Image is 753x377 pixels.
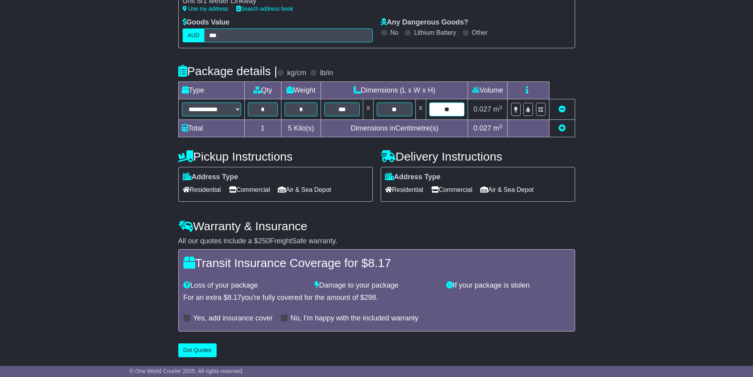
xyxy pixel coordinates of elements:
label: Lithium Battery [414,29,456,36]
a: Add new item [559,124,566,132]
td: Dimensions in Centimetre(s) [321,120,468,137]
div: If your package is stolen [442,281,574,290]
span: m [493,105,502,113]
span: 0.027 [474,124,491,132]
span: Air & Sea Depot [480,184,534,196]
a: Use my address [183,6,228,12]
label: Yes, add insurance cover [193,314,273,323]
td: x [415,99,426,120]
h4: Transit Insurance Coverage for $ [183,256,570,269]
h4: Pickup Instructions [178,150,373,163]
td: Dimensions (L x W x H) [321,82,468,99]
td: Kilo(s) [281,120,321,137]
div: Damage to your package [311,281,442,290]
span: 298 [364,294,376,301]
label: No [391,29,398,36]
span: 8.17 [228,294,242,301]
h4: Package details | [178,64,277,78]
div: All our quotes include a $ FreightSafe warranty. [178,237,575,246]
a: Remove this item [559,105,566,113]
td: Total [178,120,244,137]
span: Air & Sea Depot [278,184,331,196]
label: Other [472,29,488,36]
h4: Delivery Instructions [381,150,575,163]
td: Qty [244,82,281,99]
sup: 3 [499,123,502,129]
span: Residential [385,184,423,196]
span: Commercial [431,184,472,196]
td: Type [178,82,244,99]
button: Get Quotes [178,343,217,357]
td: x [363,99,374,120]
span: © One World Courier 2025. All rights reserved. [130,368,244,374]
label: kg/cm [287,69,306,78]
label: Address Type [183,173,238,182]
label: lb/in [320,69,333,78]
label: Goods Value [183,18,230,27]
td: Volume [468,82,508,99]
sup: 3 [499,104,502,110]
a: Search address book [236,6,293,12]
label: AUD [183,28,205,42]
span: Residential [183,184,221,196]
span: 0.027 [474,105,491,113]
td: 1 [244,120,281,137]
label: Any Dangerous Goods? [381,18,468,27]
span: 5 [288,124,292,132]
label: Address Type [385,173,441,182]
div: For an extra $ you're fully covered for the amount of $ . [183,294,570,302]
label: No, I'm happy with the included warranty [291,314,419,323]
span: m [493,124,502,132]
h4: Warranty & Insurance [178,220,575,233]
span: 8.17 [368,256,391,269]
span: Commercial [229,184,270,196]
td: Weight [281,82,321,99]
div: Loss of your package [179,281,311,290]
span: 250 [258,237,270,245]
